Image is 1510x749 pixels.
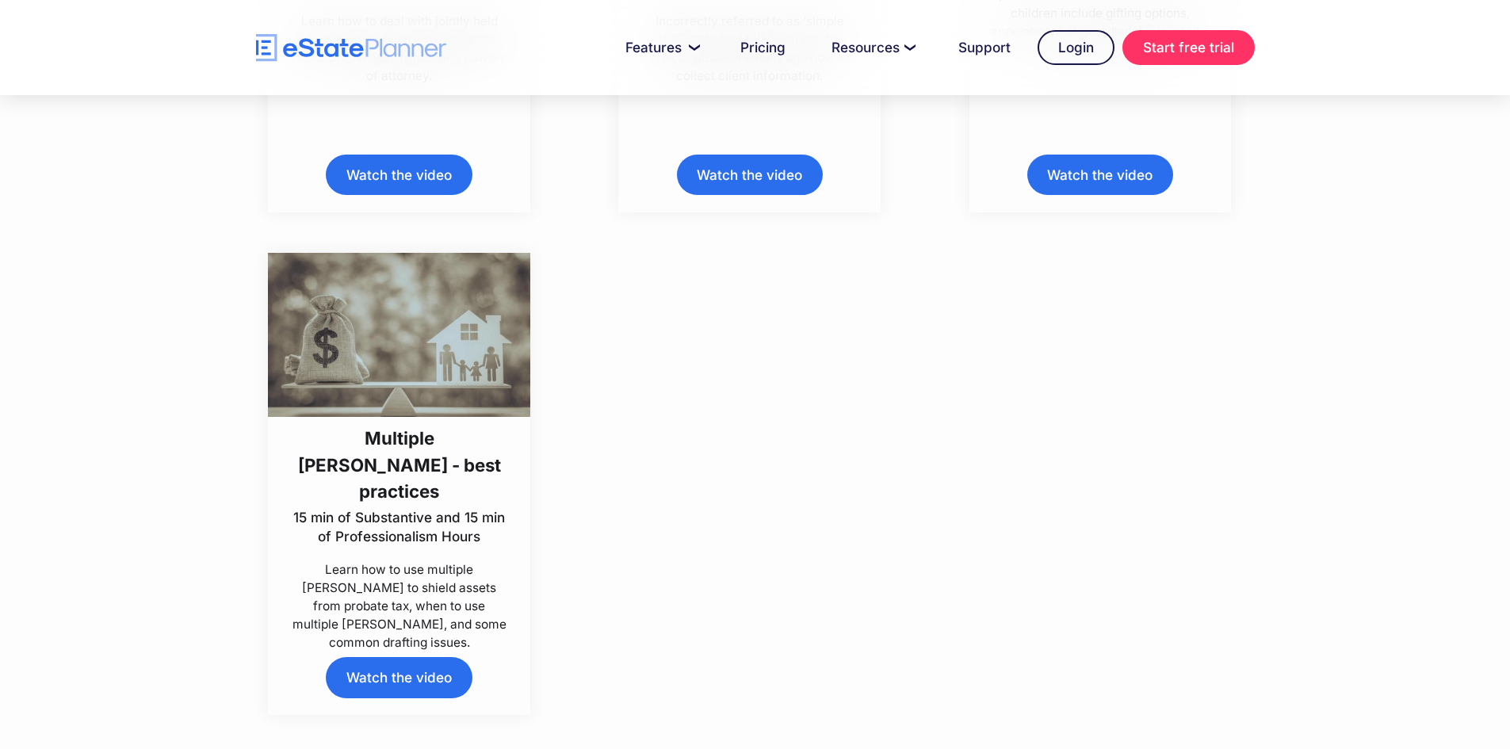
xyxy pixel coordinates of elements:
[721,32,805,63] a: Pricing
[677,155,823,195] a: Watch the video
[326,657,472,697] a: Watch the video
[812,32,931,63] a: Resources
[326,155,472,195] a: Watch the video
[1027,155,1173,195] a: Watch the video
[1038,30,1114,65] a: Login
[268,253,530,652] a: Multiple [PERSON_NAME] - best practices15 min of Substantive and 15 min of Professionalism HoursL...
[606,32,713,63] a: Features
[290,508,509,546] p: 15 min of Substantive and 15 min of Professionalism Hours
[1122,30,1255,65] a: Start free trial
[939,32,1030,63] a: Support
[290,425,509,504] h3: Multiple [PERSON_NAME] - best practices
[290,560,509,652] p: Learn how to use multiple [PERSON_NAME] to shield assets from probate tax, when to use multiple [...
[256,34,446,62] a: home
